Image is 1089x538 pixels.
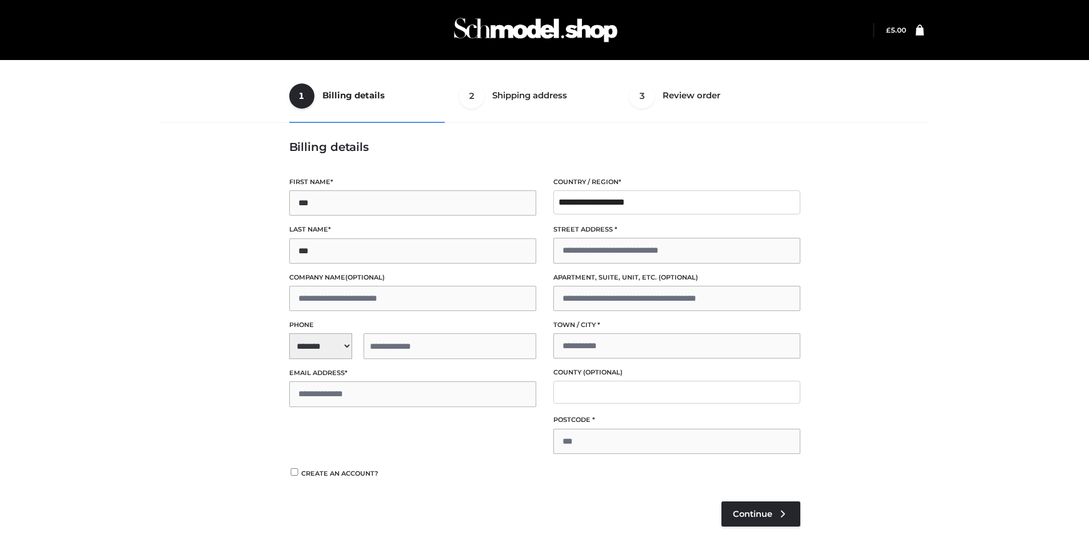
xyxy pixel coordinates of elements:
[886,26,906,34] bdi: 5.00
[289,224,536,235] label: Last name
[289,368,536,378] label: Email address
[553,415,800,425] label: Postcode
[289,140,800,154] h3: Billing details
[289,177,536,188] label: First name
[450,7,621,53] img: Schmodel Admin 964
[583,368,623,376] span: (optional)
[553,272,800,283] label: Apartment, suite, unit, etc.
[553,367,800,378] label: County
[733,509,772,519] span: Continue
[553,320,800,330] label: Town / City
[553,224,800,235] label: Street address
[289,320,536,330] label: Phone
[345,273,385,281] span: (optional)
[289,272,536,283] label: Company name
[289,468,300,476] input: Create an account?
[886,26,891,34] span: £
[659,273,698,281] span: (optional)
[721,501,800,527] a: Continue
[301,469,378,477] span: Create an account?
[553,177,800,188] label: Country / Region
[886,26,906,34] a: £5.00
